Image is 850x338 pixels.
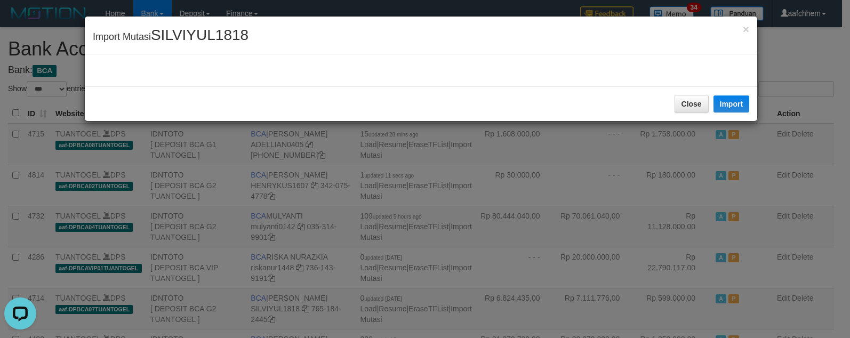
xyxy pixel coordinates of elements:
[151,27,248,43] span: SILVIYUL1818
[713,95,750,112] button: Import
[4,4,36,36] button: Open LiveChat chat widget
[743,23,749,35] button: Close
[743,23,749,35] span: ×
[675,95,709,113] button: Close
[93,31,248,42] span: Import Mutasi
